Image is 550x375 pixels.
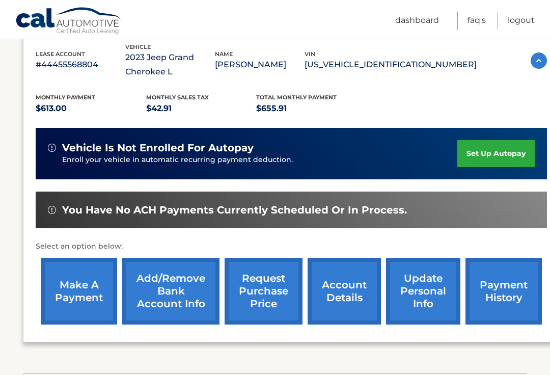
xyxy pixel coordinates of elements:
[305,50,315,58] span: vin
[146,101,257,116] p: $42.91
[468,12,486,30] a: FAQ's
[457,140,535,167] a: set up autopay
[531,52,547,69] img: accordion-active.svg
[395,12,439,30] a: Dashboard
[41,258,117,325] a: make a payment
[122,258,219,325] a: Add/Remove bank account info
[125,50,215,79] p: 2023 Jeep Grand Cherokee L
[215,50,233,58] span: name
[215,58,305,72] p: [PERSON_NAME]
[62,204,407,217] span: You have no ACH payments currently scheduled or in process.
[225,258,302,325] a: request purchase price
[36,101,146,116] p: $613.00
[508,12,535,30] a: Logout
[62,154,457,166] p: Enroll your vehicle in automatic recurring payment deduction.
[48,206,56,214] img: alert-white.svg
[36,58,125,72] p: #44455568804
[62,142,254,154] span: vehicle is not enrolled for autopay
[36,94,95,101] span: Monthly Payment
[386,258,460,325] a: update personal info
[308,258,381,325] a: account details
[15,7,122,36] a: Cal Automotive
[36,50,85,58] span: lease account
[256,101,367,116] p: $655.91
[125,43,151,50] span: vehicle
[256,94,337,101] span: Total Monthly Payment
[465,258,542,325] a: payment history
[48,144,56,152] img: alert-white.svg
[146,94,209,101] span: Monthly sales Tax
[305,58,477,72] p: [US_VEHICLE_IDENTIFICATION_NUMBER]
[36,240,547,253] p: Select an option below:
